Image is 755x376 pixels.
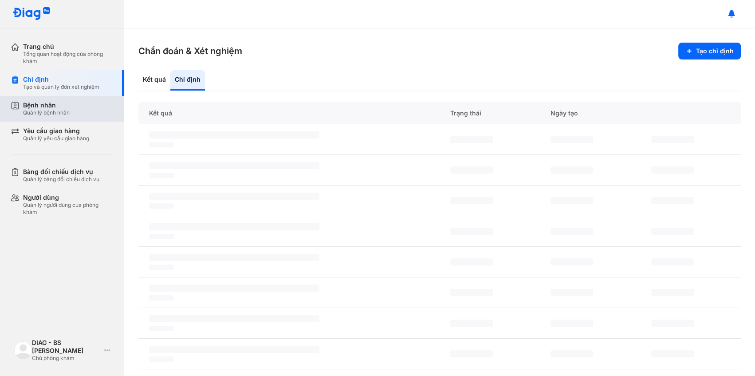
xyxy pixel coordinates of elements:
[651,258,694,265] span: ‌
[551,228,593,235] span: ‌
[23,101,70,109] div: Bệnh nhân
[32,355,101,362] div: Chủ phòng khám
[540,102,640,124] div: Ngày tạo
[450,289,493,296] span: ‌
[450,197,493,204] span: ‌
[138,70,170,91] div: Kết quả
[23,51,114,65] div: Tổng quan hoạt động của phòng khám
[651,350,694,357] span: ‌
[651,228,694,235] span: ‌
[551,289,593,296] span: ‌
[651,320,694,327] span: ‌
[149,162,319,169] span: ‌
[149,346,319,353] span: ‌
[551,136,593,143] span: ‌
[12,7,51,21] img: logo
[23,176,99,183] div: Quản lý bảng đối chiếu dịch vụ
[651,166,694,174] span: ‌
[450,166,493,174] span: ‌
[551,320,593,327] span: ‌
[23,135,89,142] div: Quản lý yêu cầu giao hàng
[23,202,114,216] div: Quản lý người dùng của phòng khám
[149,173,174,178] span: ‌
[23,194,114,202] div: Người dùng
[23,43,114,51] div: Trang chủ
[551,166,593,174] span: ‌
[450,258,493,265] span: ‌
[149,356,174,362] span: ‌
[551,350,593,357] span: ‌
[149,203,174,209] span: ‌
[138,102,440,124] div: Kết quả
[149,193,319,200] span: ‌
[138,45,242,57] h3: Chẩn đoán & Xét nghiệm
[450,228,493,235] span: ‌
[23,168,99,176] div: Bảng đối chiếu dịch vụ
[551,197,593,204] span: ‌
[149,265,174,270] span: ‌
[149,285,319,292] span: ‌
[32,339,101,355] div: DIAG - BS [PERSON_NAME]
[14,341,32,359] img: logo
[651,136,694,143] span: ‌
[149,223,319,230] span: ‌
[23,83,99,91] div: Tạo và quản lý đơn xét nghiệm
[149,315,319,322] span: ‌
[149,131,319,139] span: ‌
[23,75,99,83] div: Chỉ định
[149,234,174,239] span: ‌
[149,326,174,331] span: ‌
[23,127,89,135] div: Yêu cầu giao hàng
[149,295,174,301] span: ‌
[149,254,319,261] span: ‌
[440,102,540,124] div: Trạng thái
[149,142,174,147] span: ‌
[551,258,593,265] span: ‌
[450,320,493,327] span: ‌
[651,289,694,296] span: ‌
[23,109,70,116] div: Quản lý bệnh nhân
[450,350,493,357] span: ‌
[678,43,741,59] button: Tạo chỉ định
[170,70,205,91] div: Chỉ định
[450,136,493,143] span: ‌
[651,197,694,204] span: ‌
